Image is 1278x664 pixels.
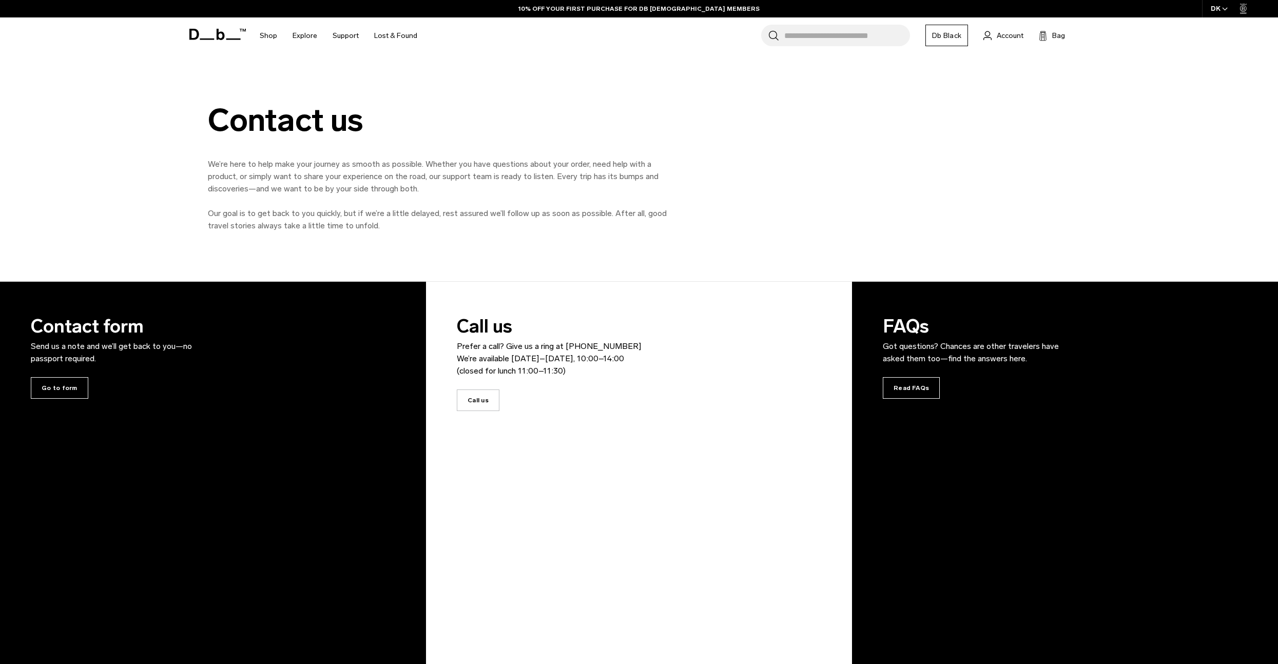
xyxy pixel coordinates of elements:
a: Shop [260,17,277,54]
div: Contact us [208,103,670,138]
h3: Call us [457,313,642,377]
p: Got questions? Chances are other travelers have asked them too—find the answers here. [883,340,1068,365]
span: Bag [1052,30,1065,41]
span: Call us [457,389,499,411]
a: 10% OFF YOUR FIRST PURCHASE FOR DB [DEMOGRAPHIC_DATA] MEMBERS [518,4,760,13]
span: Read FAQs [883,377,940,399]
p: Send us a note and we’ll get back to you—no passport required. [31,340,216,365]
nav: Main Navigation [252,17,425,54]
span: Go to form [31,377,88,399]
p: We’re here to help make your journey as smooth as possible. Whether you have questions about your... [208,158,670,195]
span: Account [997,30,1023,41]
a: Explore [293,17,317,54]
a: Support [333,17,359,54]
a: Account [983,29,1023,42]
p: Prefer a call? Give us a ring at [PHONE_NUMBER] We’re available [DATE]–[DATE], 10:00–14:00 (close... [457,340,642,377]
button: Bag [1039,29,1065,42]
p: Our goal is to get back to you quickly, but if we’re a little delayed, rest assured we’ll follow ... [208,207,670,232]
a: Db Black [925,25,968,46]
a: Lost & Found [374,17,417,54]
h3: Contact form [31,313,216,365]
h3: FAQs [883,313,1068,365]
